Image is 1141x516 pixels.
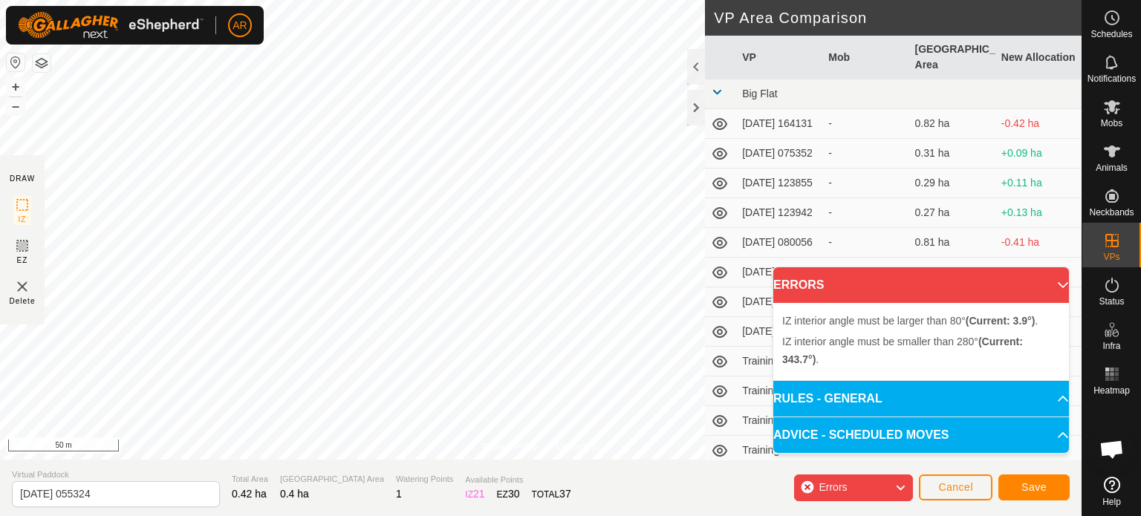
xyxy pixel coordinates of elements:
button: Map Layers [33,54,51,72]
p-accordion-content: ERRORS [773,303,1069,380]
div: - [828,205,903,221]
th: Mob [822,36,908,79]
td: 0.29 ha [909,169,995,198]
th: VP [736,36,822,79]
td: [DATE] 080056 [736,228,822,258]
td: 0.31 ha [909,139,995,169]
td: [DATE] 123855 [736,169,822,198]
span: Save [1021,481,1047,493]
td: 1.18 ha [909,258,995,287]
p-accordion-header: ERRORS [773,267,1069,303]
td: +0.09 ha [995,139,1082,169]
span: ADVICE - SCHEDULED MOVES [773,426,949,444]
span: [GEOGRAPHIC_DATA] Area [280,473,384,486]
img: VP [13,278,31,295]
div: DRAW [10,173,35,184]
div: - [828,175,903,191]
a: Help [1082,471,1141,512]
td: -0.78 ha [995,258,1082,287]
span: Big Flat [742,88,777,99]
td: +0.13 ha [995,198,1082,228]
span: ERRORS [773,276,824,294]
td: [DATE] 114718 [736,287,822,317]
button: Save [998,474,1070,500]
div: EZ [497,486,520,502]
th: New Allocation [995,36,1082,79]
td: Training-VP004 [736,436,822,466]
span: Status [1099,297,1124,306]
td: 0.27 ha [909,198,995,228]
span: Schedules [1090,30,1132,39]
div: Open chat [1090,427,1134,471]
span: 37 [559,488,571,500]
button: Cancel [919,474,992,500]
a: Privacy Policy [482,440,538,454]
span: Neckbands [1089,208,1134,217]
span: AR [233,18,247,33]
span: Help [1102,497,1121,506]
img: Gallagher Logo [18,12,204,39]
span: Delete [10,295,36,307]
span: Total Area [232,473,268,486]
p-accordion-header: ADVICE - SCHEDULED MOVES [773,417,1069,453]
span: Errors [819,481,847,493]
div: - [828,264,903,280]
span: IZ interior angle must be larger than 80° . [782,315,1038,327]
p-accordion-header: RULES - GENERAL [773,381,1069,417]
td: [DATE] 125659 [736,317,822,347]
span: Mobs [1101,119,1122,128]
div: - [828,146,903,161]
span: Animals [1096,163,1128,172]
div: IZ [465,486,484,502]
b: (Current: 3.9°) [966,315,1036,327]
td: [DATE] 164131 [736,109,822,139]
td: [DATE] 080119 [736,258,822,287]
td: Training-VP003 [736,406,822,436]
span: Infra [1102,342,1120,350]
span: RULES - GENERAL [773,390,882,408]
td: -0.41 ha [995,228,1082,258]
td: [DATE] 123942 [736,198,822,228]
button: + [7,78,25,96]
th: [GEOGRAPHIC_DATA] Area [909,36,995,79]
span: 30 [508,488,520,500]
span: Cancel [938,481,973,493]
td: -0.42 ha [995,109,1082,139]
span: 1 [396,488,402,500]
div: TOTAL [532,486,571,502]
span: Available Points [465,474,570,486]
div: - [828,235,903,250]
td: 0.81 ha [909,228,995,258]
td: 0.82 ha [909,109,995,139]
span: 0.42 ha [232,488,267,500]
td: Training-VP002 [736,376,822,406]
button: Reset Map [7,53,25,71]
div: - [828,116,903,131]
span: IZ [19,214,27,225]
span: Virtual Paddock [12,468,220,481]
span: IZ interior angle must be smaller than 280° . [782,336,1023,365]
span: EZ [17,255,28,266]
span: VPs [1103,252,1119,261]
h2: VP Area Comparison [714,9,1082,27]
span: Notifications [1088,74,1136,83]
button: – [7,97,25,115]
span: Watering Points [396,473,453,486]
a: Contact Us [556,440,599,454]
td: +0.11 ha [995,169,1082,198]
span: Heatmap [1093,386,1130,395]
td: Training-VP001 [736,347,822,376]
td: [DATE] 075352 [736,139,822,169]
span: 21 [473,488,485,500]
span: 0.4 ha [280,488,309,500]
